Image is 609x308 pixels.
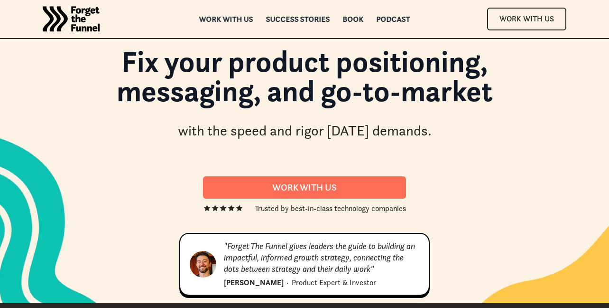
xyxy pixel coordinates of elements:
[224,241,419,275] div: "Forget The Funnel gives leaders the guide to building an impactful, informed growth strategy, co...
[286,277,288,288] div: ·
[203,176,406,199] a: Work With us
[343,16,364,22] a: Book
[255,202,406,214] div: Trusted by best-in-class technology companies
[82,47,527,115] h1: Fix your product positioning, messaging, and go-to-market
[178,121,432,141] div: with the speed and rigor [DATE] demands.
[487,8,566,30] a: Work With Us
[377,16,410,22] a: Podcast
[266,16,330,22] a: Success Stories
[224,277,284,288] div: [PERSON_NAME]
[292,277,376,288] div: Product Expert & Investor
[199,16,253,22] a: Work with us
[214,182,395,193] div: Work With us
